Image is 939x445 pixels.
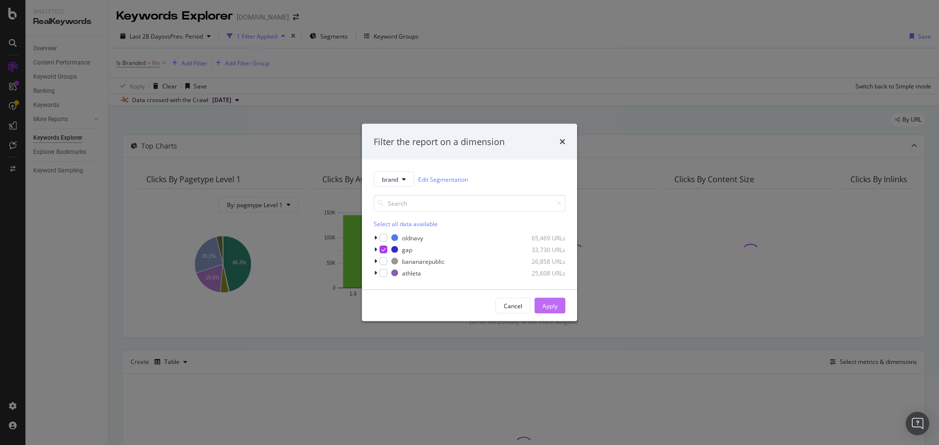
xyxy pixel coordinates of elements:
div: modal [362,124,577,321]
div: Filter the report on a dimension [374,135,505,148]
button: Apply [535,298,565,314]
button: brand [374,171,414,187]
a: Edit Segmentation [418,174,468,184]
div: 25,608 URLs [517,269,565,277]
span: brand [382,175,398,183]
div: gap [402,245,412,254]
div: 26,858 URLs [517,257,565,265]
div: 65,469 URLs [517,233,565,242]
div: bananarepublic [402,257,445,265]
div: times [559,135,565,148]
input: Search [374,195,565,212]
div: Select all data available [374,220,565,228]
div: oldnavy [402,233,423,242]
div: Open Intercom Messenger [906,412,929,435]
div: 33,730 URLs [517,245,565,254]
div: athleta [402,269,421,277]
button: Cancel [495,298,531,314]
div: Cancel [504,301,522,310]
div: Apply [542,301,558,310]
